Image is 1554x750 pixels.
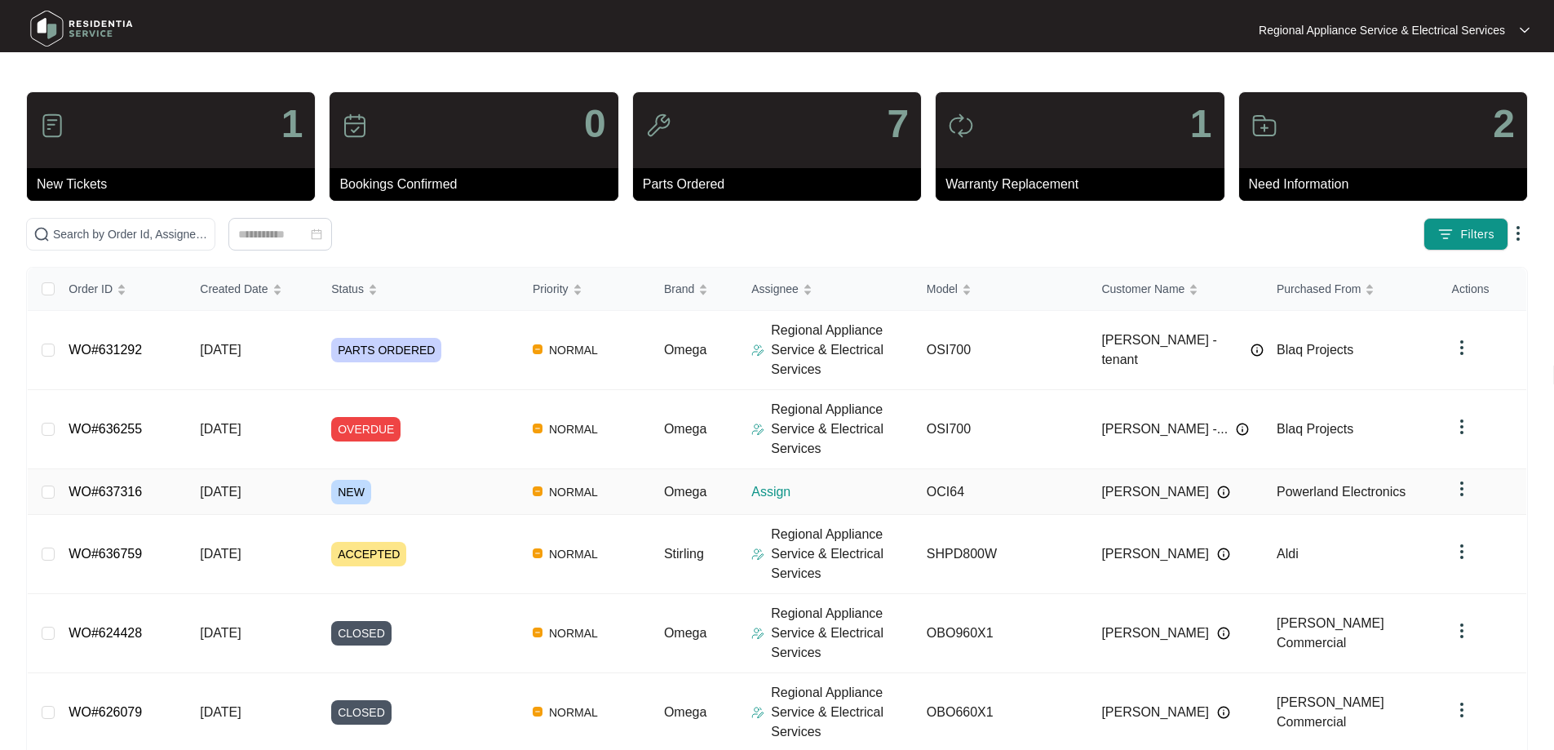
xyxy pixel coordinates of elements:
span: PARTS ORDERED [331,338,441,362]
img: icon [645,113,671,139]
img: filter icon [1437,226,1454,242]
p: 1 [281,104,303,144]
th: Brand [651,268,738,311]
span: Customer Name [1101,280,1184,298]
img: Assigner Icon [751,706,764,719]
span: OVERDUE [331,417,401,442]
td: OSI700 [914,311,1089,390]
span: [DATE] [200,485,241,499]
img: search-icon [33,226,50,242]
a: WO#636255 [69,422,142,436]
span: Omega [664,626,706,640]
img: Vercel Logo [533,424,542,433]
img: Info icon [1217,486,1230,499]
a: WO#637316 [69,485,142,499]
th: Created Date [187,268,318,311]
th: Priority [520,268,651,311]
img: Info icon [1217,706,1230,719]
img: Vercel Logo [533,628,542,637]
span: [PERSON_NAME] [1101,703,1209,722]
span: NORMAL [542,419,604,439]
img: Assigner Icon [751,423,764,436]
span: [PERSON_NAME] - tenant [1101,331,1242,370]
img: dropdown arrow [1452,700,1472,720]
td: OSI700 [914,390,1089,469]
a: WO#624428 [69,626,142,640]
img: Vercel Logo [533,486,542,496]
span: NORMAL [542,624,604,643]
th: Order ID [55,268,187,311]
img: icon [342,113,368,139]
span: Omega [664,705,706,719]
a: WO#626079 [69,705,142,719]
p: Regional Appliance Service & Electrical Services [771,683,914,742]
th: Assignee [738,268,914,311]
th: Model [914,268,1089,311]
span: [PERSON_NAME] [1101,482,1209,502]
p: Regional Appliance Service & Electrical Services [771,525,914,584]
img: Vercel Logo [533,548,542,558]
img: Vercel Logo [533,344,542,354]
a: WO#631292 [69,343,142,357]
img: dropdown arrow [1508,224,1528,243]
span: Omega [664,485,706,499]
span: NORMAL [542,340,604,360]
a: WO#636759 [69,547,142,561]
span: [DATE] [200,343,241,357]
img: Info icon [1217,627,1230,640]
span: Stirling [664,547,704,561]
p: 2 [1493,104,1515,144]
p: Parts Ordered [643,175,921,194]
img: dropdown arrow [1452,621,1472,641]
img: dropdown arrow [1452,479,1472,499]
img: Info icon [1217,548,1230,561]
span: [PERSON_NAME] Commercial [1277,616,1384,650]
img: icon [39,113,65,139]
span: Blaq Projects [1277,343,1353,357]
th: Actions [1439,268,1526,311]
span: Purchased From [1277,280,1361,298]
img: icon [1251,113,1277,139]
span: [PERSON_NAME] Commercial [1277,695,1384,729]
span: NORMAL [542,544,604,564]
span: NORMAL [542,703,604,722]
button: filter iconFilters [1423,218,1508,251]
span: Omega [664,422,706,436]
span: NEW [331,480,371,504]
span: Priority [533,280,569,298]
p: 0 [584,104,606,144]
p: Need Information [1249,175,1527,194]
img: dropdown arrow [1520,26,1530,34]
span: [PERSON_NAME] -... [1101,419,1228,439]
img: Info icon [1251,344,1264,357]
img: Info icon [1236,423,1249,436]
span: Omega [664,343,706,357]
p: Regional Appliance Service & Electrical Services [771,604,914,663]
span: Status [331,280,364,298]
span: [DATE] [200,705,241,719]
span: Powerland Electronics [1277,485,1406,499]
span: CLOSED [331,621,392,646]
img: Assigner Icon [751,627,764,640]
img: Assigner Icon [751,344,764,357]
span: Aldi [1277,547,1299,561]
input: Search by Order Id, Assignee Name, Customer Name, Brand and Model [53,225,208,243]
p: Bookings Confirmed [339,175,618,194]
span: [PERSON_NAME] [1101,544,1209,564]
span: [DATE] [200,626,241,640]
th: Customer Name [1088,268,1264,311]
p: Assign [751,482,914,502]
span: CLOSED [331,700,392,725]
th: Status [318,268,520,311]
span: Blaq Projects [1277,422,1353,436]
td: OCI64 [914,469,1089,515]
img: dropdown arrow [1452,542,1472,561]
p: 7 [887,104,909,144]
img: dropdown arrow [1452,417,1472,437]
img: dropdown arrow [1452,338,1472,357]
span: [DATE] [200,422,241,436]
span: Brand [664,280,694,298]
img: Vercel Logo [533,707,542,717]
td: SHPD800W [914,515,1089,594]
span: Order ID [69,280,113,298]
